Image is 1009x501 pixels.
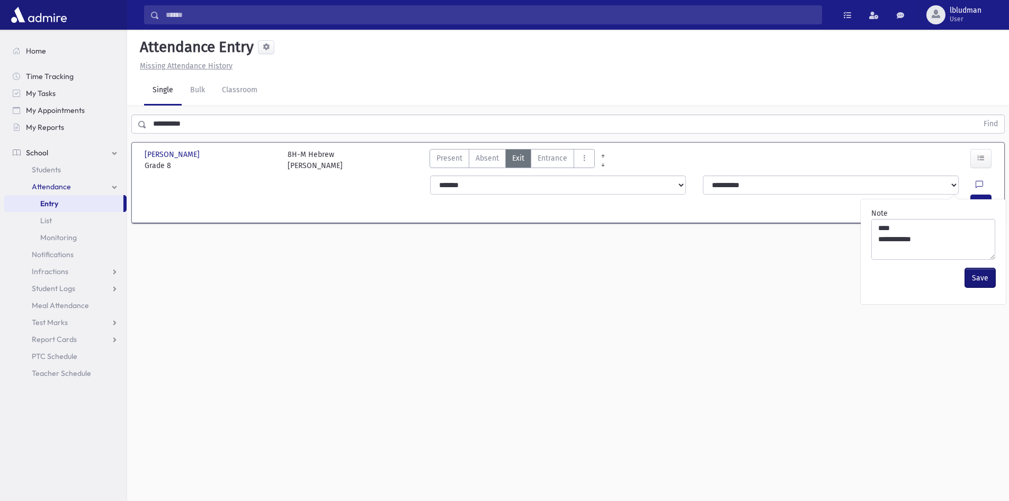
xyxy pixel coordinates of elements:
[4,348,127,365] a: PTC Schedule
[159,5,822,24] input: Search
[965,268,995,287] button: Save
[4,314,127,331] a: Test Marks
[476,153,499,164] span: Absent
[40,233,77,242] span: Monitoring
[32,267,68,276] span: Infractions
[32,284,75,293] span: Student Logs
[4,331,127,348] a: Report Cards
[430,149,595,171] div: AttTypes
[4,42,127,59] a: Home
[950,15,981,23] span: User
[26,72,74,81] span: Time Tracking
[145,149,202,160] span: [PERSON_NAME]
[144,76,182,106] a: Single
[26,148,48,157] span: School
[136,38,254,56] h5: Attendance Entry
[4,178,127,195] a: Attendance
[4,85,127,102] a: My Tasks
[288,149,343,171] div: 8H-M Hebrew [PERSON_NAME]
[977,115,1004,133] button: Find
[4,68,127,85] a: Time Tracking
[4,161,127,178] a: Students
[32,368,91,378] span: Teacher Schedule
[950,6,981,15] span: lbludman
[436,153,462,164] span: Present
[4,195,123,212] a: Entry
[140,61,233,71] u: Missing Attendance History
[4,263,127,280] a: Infractions
[4,229,127,246] a: Monitoring
[32,318,68,327] span: Test Marks
[4,119,127,136] a: My Reports
[136,61,233,71] a: Missing Attendance History
[4,102,127,119] a: My Appointments
[32,250,74,259] span: Notifications
[4,144,127,161] a: School
[32,182,71,191] span: Attendance
[4,246,127,263] a: Notifications
[40,199,58,208] span: Entry
[4,212,127,229] a: List
[26,106,85,115] span: My Appointments
[213,76,266,106] a: Classroom
[871,208,888,219] label: Note
[26,89,56,98] span: My Tasks
[182,76,213,106] a: Bulk
[32,301,89,310] span: Meal Attendance
[32,165,61,174] span: Students
[40,216,52,225] span: List
[32,351,77,361] span: PTC Schedule
[32,335,77,344] span: Report Cards
[145,160,277,171] span: Grade 8
[26,122,64,132] span: My Reports
[4,365,127,382] a: Teacher Schedule
[4,297,127,314] a: Meal Attendance
[8,4,69,25] img: AdmirePro
[512,153,524,164] span: Exit
[26,46,46,56] span: Home
[538,153,567,164] span: Entrance
[4,280,127,297] a: Student Logs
